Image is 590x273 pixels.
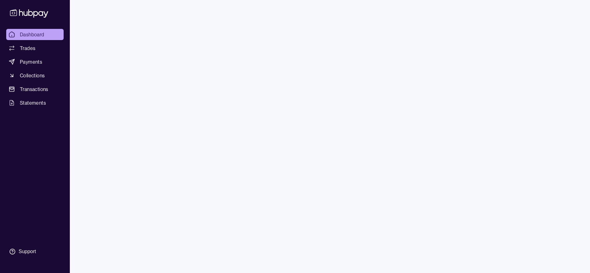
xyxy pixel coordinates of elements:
span: Dashboard [20,31,44,38]
span: Transactions [20,85,48,93]
a: Transactions [6,84,64,95]
div: Support [19,248,36,255]
a: Collections [6,70,64,81]
span: Statements [20,99,46,107]
a: Payments [6,56,64,67]
span: Payments [20,58,42,66]
a: Support [6,245,64,258]
span: Collections [20,72,45,79]
a: Dashboard [6,29,64,40]
span: Trades [20,44,35,52]
a: Statements [6,97,64,108]
a: Trades [6,43,64,54]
